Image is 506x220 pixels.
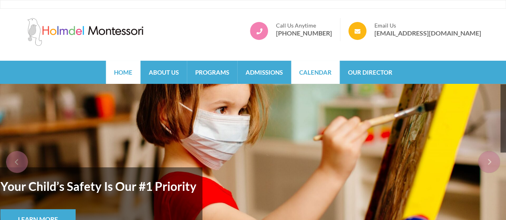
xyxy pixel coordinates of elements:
span: Call Us Anytime [276,22,332,29]
a: [EMAIL_ADDRESS][DOMAIN_NAME] [374,29,481,37]
div: prev [6,151,28,173]
a: Programs [187,61,237,84]
a: Our Director [340,61,400,84]
a: [PHONE_NUMBER] [276,29,332,37]
img: Holmdel Montessori School [25,18,145,46]
a: Home [106,61,140,84]
a: About Us [141,61,187,84]
span: Email Us [374,22,481,29]
div: next [478,151,500,173]
strong: Your Child’s Safety Is Our #1 Priority [0,173,196,199]
a: Calendar [291,61,340,84]
a: Admissions [238,61,291,84]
